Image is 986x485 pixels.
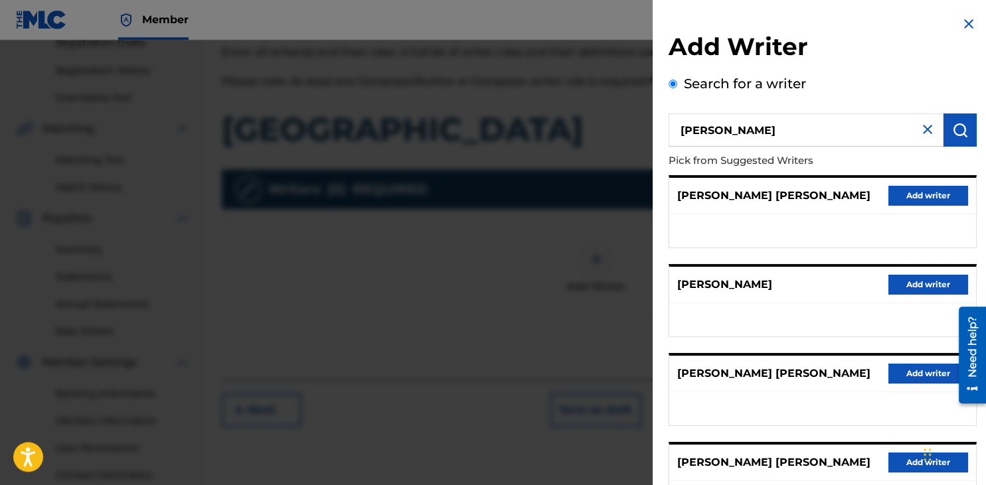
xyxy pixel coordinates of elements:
span: Member [142,12,189,27]
p: [PERSON_NAME] [PERSON_NAME] [677,454,870,470]
input: Search writer's name or IPI Number [669,113,944,147]
img: Search Works [952,122,968,138]
iframe: Chat Widget [920,421,986,485]
iframe: Resource Center [949,300,986,409]
p: [PERSON_NAME] [PERSON_NAME] [677,366,870,381]
img: Top Rightsholder [118,12,134,28]
button: Add writer [888,275,968,295]
p: [PERSON_NAME] [677,277,772,293]
p: [PERSON_NAME] [PERSON_NAME] [677,188,870,204]
p: Pick from Suggested Writers [669,147,901,175]
button: Add writer [888,364,968,383]
h2: Add Writer [669,32,977,66]
button: Add writer [888,186,968,206]
div: Drag [924,435,932,474]
img: MLC Logo [16,10,67,29]
button: Add writer [888,452,968,472]
img: close [920,121,936,137]
label: Search for a writer [684,76,806,92]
